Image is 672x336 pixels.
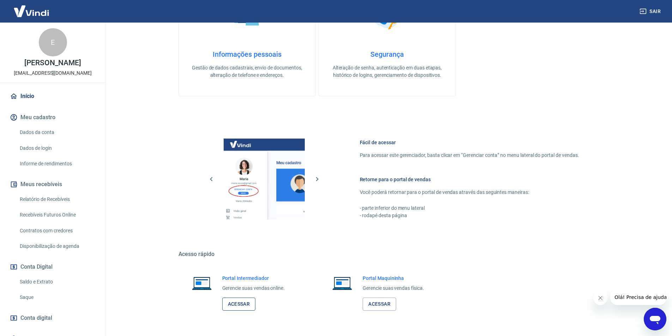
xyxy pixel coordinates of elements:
p: Gerencie suas vendas online. [222,285,285,292]
a: Recebíveis Futuros Online [17,208,97,222]
a: Saldo e Extrato [17,275,97,289]
a: Contratos com credores [17,224,97,238]
p: Alteração de senha, autenticação em duas etapas, histórico de logins, gerenciamento de dispositivos. [330,64,444,79]
a: Dados de login [17,141,97,155]
h6: Fácil de acessar [360,139,579,146]
a: Informe de rendimentos [17,157,97,171]
p: Gerencie suas vendas física. [363,285,424,292]
img: Imagem de um notebook aberto [187,275,217,292]
h6: Portal Maquininha [363,275,424,282]
p: Você poderá retornar para o portal de vendas através das seguintes maneiras: [360,189,579,196]
button: Meu cadastro [8,110,97,125]
img: Imagem da dashboard mostrando o botão de gerenciar conta na sidebar no lado esquerdo [224,139,305,220]
button: Conta Digital [8,259,97,275]
p: Para acessar este gerenciador, basta clicar em “Gerenciar conta” no menu lateral do portal de ven... [360,152,579,159]
span: Conta digital [20,313,52,323]
h4: Segurança [330,50,444,59]
a: Início [8,88,97,104]
h6: Retorne para o portal de vendas [360,176,579,183]
p: [PERSON_NAME] [24,59,81,67]
a: Saque [17,290,97,305]
h4: Informações pessoais [190,50,304,59]
img: Imagem de um notebook aberto [327,275,357,292]
a: Relatório de Recebíveis [17,192,97,207]
span: Olá! Precisa de ajuda? [4,5,59,11]
p: [EMAIL_ADDRESS][DOMAIN_NAME] [14,69,92,77]
h5: Acesso rápido [178,251,596,258]
h6: Portal Intermediador [222,275,285,282]
button: Sair [638,5,664,18]
p: - parte inferior do menu lateral [360,204,579,212]
a: Disponibilização de agenda [17,239,97,253]
button: Meus recebíveis [8,177,97,192]
p: - rodapé desta página [360,212,579,219]
iframe: Fechar mensagem [593,291,607,305]
a: Conta digital [8,310,97,326]
a: Dados da conta [17,125,97,140]
div: E [39,28,67,56]
img: Vindi [8,0,54,22]
iframe: Mensagem da empresa [610,289,666,305]
a: Acessar [363,298,396,311]
iframe: Botão para abrir a janela de mensagens [644,308,666,330]
p: Gestão de dados cadastrais, envio de documentos, alteração de telefone e endereços. [190,64,304,79]
a: Acessar [222,298,256,311]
